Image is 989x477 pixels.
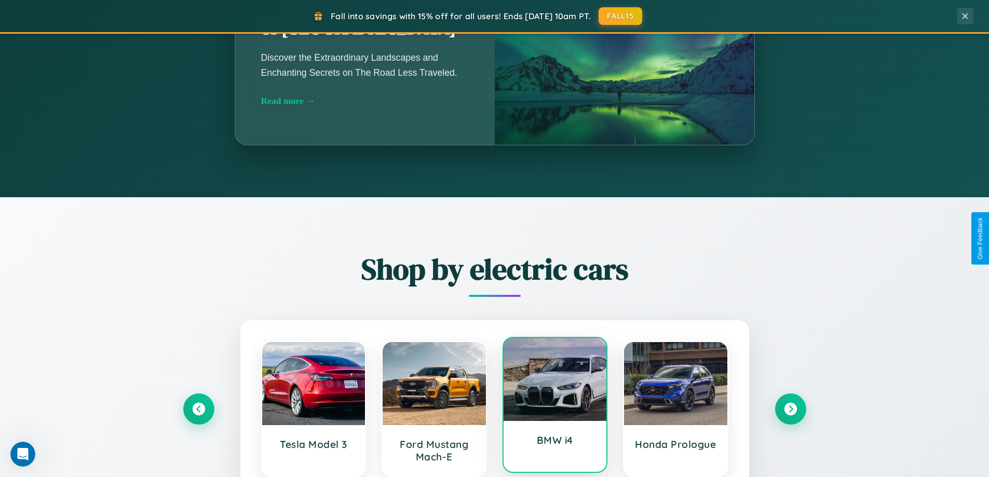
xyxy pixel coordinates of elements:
div: Read more → [261,96,469,106]
h3: Ford Mustang Mach-E [393,438,476,463]
h3: Honda Prologue [634,438,717,451]
button: FALL15 [599,7,642,25]
p: Discover the Extraordinary Landscapes and Enchanting Secrets on The Road Less Traveled. [261,50,469,79]
span: Fall into savings with 15% off for all users! Ends [DATE] 10am PT. [331,11,591,21]
h2: Shop by electric cars [183,249,806,289]
h3: Tesla Model 3 [273,438,355,451]
iframe: Intercom live chat [10,442,35,467]
div: Give Feedback [977,217,984,260]
h3: BMW i4 [514,434,597,446]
